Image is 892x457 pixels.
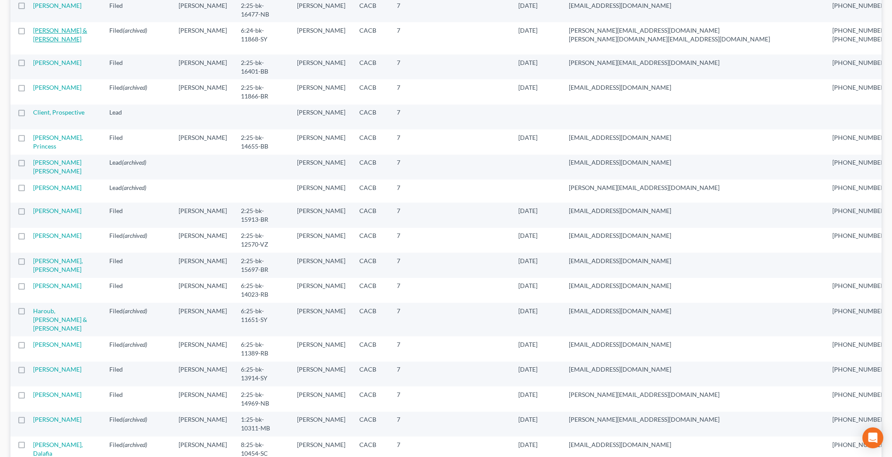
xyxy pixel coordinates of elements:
td: [DATE] [511,386,562,411]
td: CACB [352,278,390,303]
td: Filed [102,129,172,154]
span: (archived) [123,416,147,423]
td: 7 [390,179,433,203]
td: 2:25-bk-11866-BR [234,79,290,104]
td: [PERSON_NAME] [290,228,352,253]
a: [PERSON_NAME] [33,2,81,9]
pre: [PHONE_NUMBER] [832,415,886,424]
span: (archived) [123,27,147,34]
pre: [PERSON_NAME][EMAIL_ADDRESS][DOMAIN_NAME] [569,58,818,67]
td: [DATE] [511,203,562,227]
a: [PERSON_NAME] [33,207,81,214]
pre: [EMAIL_ADDRESS][DOMAIN_NAME] [569,257,818,265]
a: [PERSON_NAME] [33,341,81,348]
a: [PERSON_NAME], Dalafia [33,441,83,457]
td: 2:25-bk-14655-BB [234,129,290,154]
td: CACB [352,203,390,227]
td: CACB [352,105,390,129]
td: [PERSON_NAME] [172,386,234,411]
td: [PERSON_NAME] [290,203,352,227]
pre: [PHONE_NUMBER] [832,231,886,240]
td: [PERSON_NAME] [290,412,352,437]
td: [PERSON_NAME] [172,253,234,278]
td: 7 [390,22,433,54]
pre: [PHONE_NUMBER] [832,58,886,67]
td: 7 [390,79,433,104]
td: [DATE] [511,79,562,104]
td: 7 [390,105,433,129]
pre: [PHONE_NUMBER] [832,390,886,399]
td: 7 [390,412,433,437]
td: [PERSON_NAME] [290,129,352,154]
td: [PERSON_NAME] [290,303,352,336]
a: Haroub, [PERSON_NAME] & [PERSON_NAME] [33,307,87,332]
td: [PERSON_NAME] [290,278,352,303]
td: Filed [102,386,172,411]
pre: [PHONE_NUMBER] [PHONE_NUMBER] [832,26,886,44]
td: CACB [352,386,390,411]
span: (archived) [122,184,146,191]
td: [DATE] [511,22,562,54]
td: [PERSON_NAME] [290,105,352,129]
td: CACB [352,336,390,361]
td: 2:25-bk-15697-BR [234,253,290,278]
td: 7 [390,228,433,253]
td: [PERSON_NAME] [172,22,234,54]
td: [DATE] [511,54,562,79]
td: Lead [102,105,172,129]
td: [PERSON_NAME] [172,278,234,303]
td: [DATE] [511,362,562,386]
a: [PERSON_NAME] [33,366,81,373]
pre: [EMAIL_ADDRESS][DOMAIN_NAME] [569,133,818,142]
a: [PERSON_NAME], Princess [33,134,83,150]
td: CACB [352,22,390,54]
td: [PERSON_NAME] [290,22,352,54]
pre: [PHONE_NUMBER] [832,281,886,290]
td: CACB [352,179,390,203]
pre: [EMAIL_ADDRESS][DOMAIN_NAME] [569,281,818,290]
td: 6:25-bk-11651-SY [234,303,290,336]
pre: [PHONE_NUMBER] [832,83,886,92]
td: [DATE] [511,228,562,253]
td: Filed [102,253,172,278]
td: [PERSON_NAME] [290,179,352,203]
td: Filed [102,79,172,104]
td: CACB [352,155,390,179]
td: [DATE] [511,278,562,303]
td: [PERSON_NAME] [290,336,352,361]
td: 7 [390,386,433,411]
span: (archived) [123,307,147,315]
td: Filed [102,278,172,303]
pre: [EMAIL_ADDRESS][DOMAIN_NAME] [569,340,818,349]
td: 7 [390,303,433,336]
td: [PERSON_NAME] [290,79,352,104]
td: 7 [390,362,433,386]
td: [PERSON_NAME] [172,79,234,104]
td: 7 [390,129,433,154]
a: [PERSON_NAME] [PERSON_NAME] [33,159,81,175]
pre: [PHONE_NUMBER] [832,158,886,167]
span: (archived) [122,159,146,166]
td: CACB [352,79,390,104]
pre: [PHONE_NUMBER] [832,307,886,315]
td: Filed [102,54,172,79]
td: CACB [352,303,390,336]
td: Lead [102,179,172,203]
pre: [EMAIL_ADDRESS][DOMAIN_NAME] [569,83,818,92]
td: Filed [102,362,172,386]
td: [PERSON_NAME] [172,228,234,253]
td: [DATE] [511,303,562,336]
pre: [PHONE_NUMBER] [832,206,886,215]
td: Filed [102,22,172,54]
td: [PERSON_NAME] [290,362,352,386]
td: [PERSON_NAME] [172,303,234,336]
td: 2:25-bk-16401-BB [234,54,290,79]
pre: [EMAIL_ADDRESS][DOMAIN_NAME] [569,365,818,374]
pre: [PERSON_NAME][EMAIL_ADDRESS][DOMAIN_NAME] [PERSON_NAME][DOMAIN_NAME][EMAIL_ADDRESS][DOMAIN_NAME] [569,26,818,44]
a: [PERSON_NAME] [33,59,81,66]
td: CACB [352,228,390,253]
td: CACB [352,412,390,437]
td: [DATE] [511,253,562,278]
td: [PERSON_NAME] [290,155,352,179]
span: (archived) [123,232,147,239]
